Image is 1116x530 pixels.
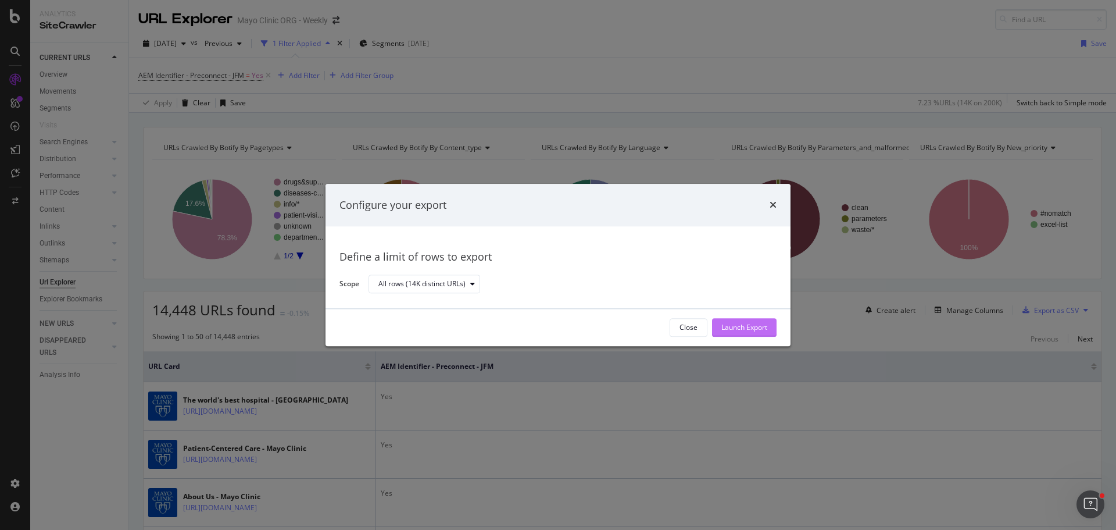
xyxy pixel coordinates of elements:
div: Configure your export [339,198,446,213]
iframe: Intercom live chat [1076,490,1104,518]
label: Scope [339,279,359,291]
div: Define a limit of rows to export [339,250,777,265]
div: All rows (14K distinct URLs) [378,281,466,288]
div: modal [325,184,791,346]
div: Close [679,323,697,333]
div: times [770,198,777,213]
button: All rows (14K distinct URLs) [369,275,480,294]
button: Close [670,318,707,337]
div: Launch Export [721,323,767,333]
button: Launch Export [712,318,777,337]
